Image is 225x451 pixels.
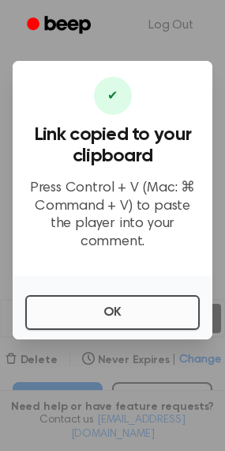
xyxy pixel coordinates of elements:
[25,124,200,167] h3: Link copied to your clipboard
[94,77,132,115] div: ✔
[25,295,200,330] button: OK
[133,6,209,44] a: Log Out
[16,10,105,41] a: Beep
[25,180,200,251] p: Press Control + V (Mac: ⌘ Command + V) to paste the player into your comment.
